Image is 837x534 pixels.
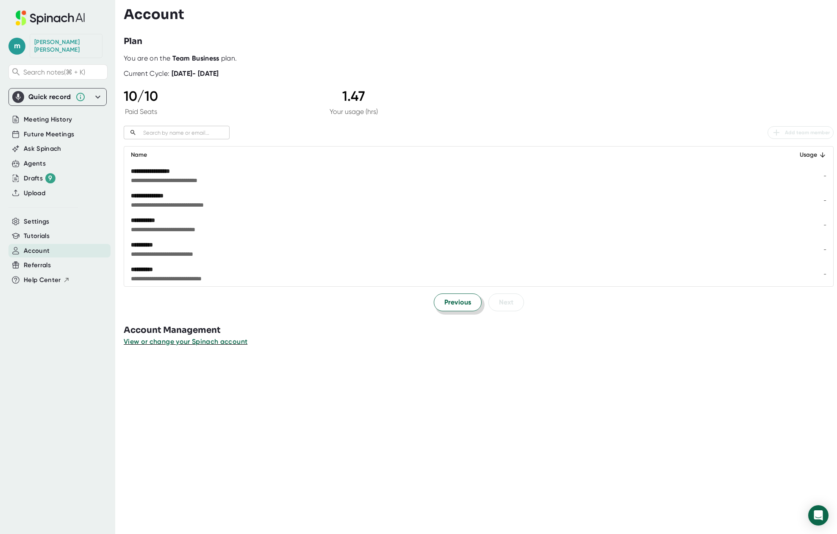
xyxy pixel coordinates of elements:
button: Meeting History [24,115,72,125]
button: View or change your Spinach account [124,337,247,347]
button: Help Center [24,275,70,285]
div: Usage [789,150,826,160]
button: Ask Spinach [24,144,61,154]
h3: Plan [124,35,142,48]
button: Account [24,246,50,256]
button: Add team member [768,126,834,139]
div: Paid Seats [124,108,158,116]
button: Next [488,293,524,311]
td: - [782,163,833,188]
div: Your usage (hrs) [330,108,378,116]
input: Search by name or email... [140,128,230,138]
button: Upload [24,188,45,198]
span: Previous [444,297,471,307]
button: Tutorials [24,231,50,241]
h3: Account Management [124,324,837,337]
button: Referrals [24,260,51,270]
div: Current Cycle: [124,69,219,78]
button: Settings [24,217,50,227]
div: Mike Britton [34,39,98,53]
td: - [782,237,833,262]
div: 10 / 10 [124,88,158,104]
span: View or change your Spinach account [124,338,247,346]
td: - [782,262,833,286]
div: Quick record [12,89,103,105]
b: [DATE] - [DATE] [172,69,219,77]
b: Team Business [172,54,219,62]
button: Agents [24,159,46,169]
td: - [782,188,833,213]
div: You are on the plan. [124,54,834,63]
div: Name [131,150,776,160]
button: Previous [434,293,482,311]
button: Future Meetings [24,130,74,139]
span: Add team member [771,127,830,138]
div: 1.47 [330,88,378,104]
span: m [8,38,25,55]
span: Search notes (⌘ + K) [23,68,85,76]
div: 9 [45,173,55,183]
span: Next [499,297,513,307]
div: Open Intercom Messenger [808,505,829,526]
button: Drafts 9 [24,173,55,183]
span: Help Center [24,275,61,285]
h3: Account [124,6,184,22]
td: - [782,213,833,237]
div: Drafts [24,173,55,183]
div: Quick record [28,93,71,101]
